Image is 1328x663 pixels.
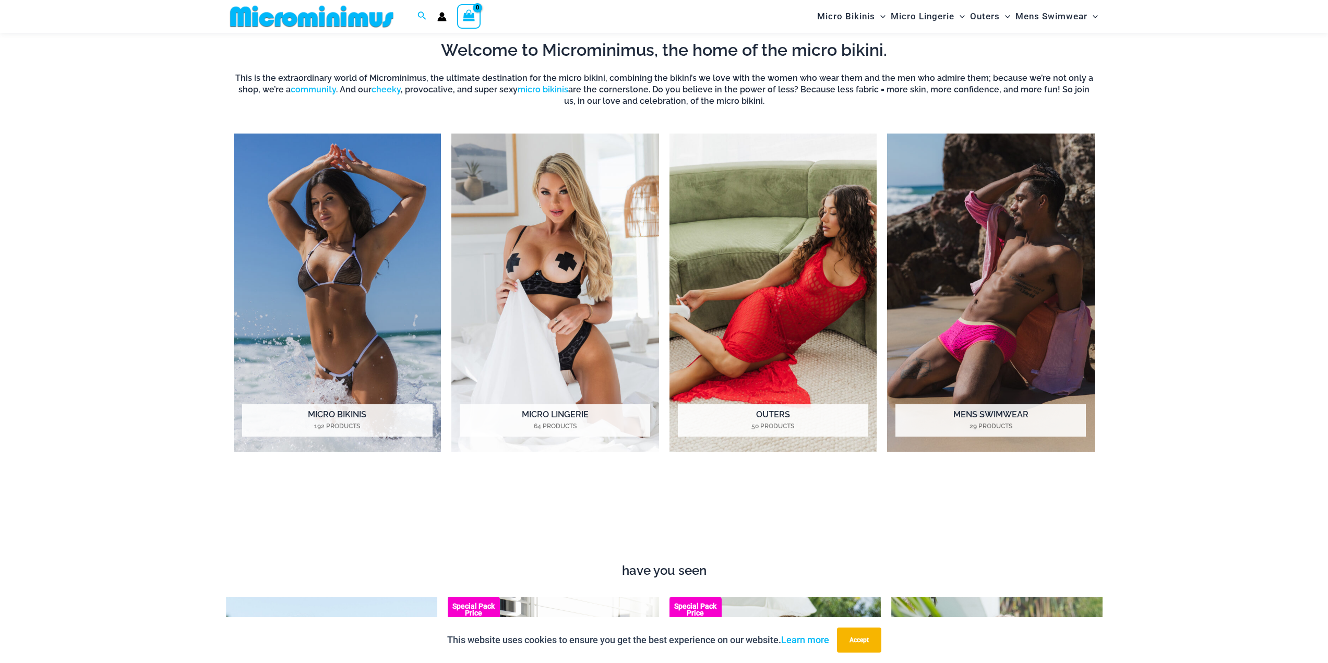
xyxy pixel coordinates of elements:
[817,3,875,30] span: Micro Bikinis
[242,404,433,437] h2: Micro Bikinis
[781,634,829,645] a: Learn more
[837,628,881,653] button: Accept
[234,39,1095,61] h2: Welcome to Microminimus, the home of the micro bikini.
[970,3,1000,30] span: Outers
[451,134,659,452] img: Micro Lingerie
[891,3,954,30] span: Micro Lingerie
[678,404,868,437] h2: Outers
[967,3,1013,30] a: OutersMenu ToggleMenu Toggle
[460,404,650,437] h2: Micro Lingerie
[226,5,398,28] img: MM SHOP LOGO FLAT
[1087,3,1098,30] span: Menu Toggle
[895,421,1086,431] mark: 29 Products
[291,85,336,94] a: community
[888,3,967,30] a: Micro LingerieMenu ToggleMenu Toggle
[815,3,888,30] a: Micro BikinisMenu ToggleMenu Toggle
[518,85,568,94] a: micro bikinis
[372,85,401,94] a: cheeky
[451,134,659,452] a: Visit product category Micro Lingerie
[226,563,1103,578] h4: have you seen
[448,603,500,617] b: Special Pack Price
[460,421,650,431] mark: 64 Products
[234,479,1095,558] iframe: TrustedSite Certified
[1015,3,1087,30] span: Mens Swimwear
[234,73,1095,107] h6: This is the extraordinary world of Microminimus, the ultimate destination for the micro bikini, c...
[954,3,965,30] span: Menu Toggle
[437,12,447,21] a: Account icon link
[447,632,829,648] p: This website uses cookies to ensure you get the best experience on our website.
[242,421,433,431] mark: 192 Products
[669,134,877,452] img: Outers
[887,134,1095,452] img: Mens Swimwear
[457,4,481,28] a: View Shopping Cart, empty
[417,10,427,23] a: Search icon link
[875,3,886,30] span: Menu Toggle
[234,134,441,452] img: Micro Bikinis
[1000,3,1010,30] span: Menu Toggle
[669,134,877,452] a: Visit product category Outers
[813,2,1103,31] nav: Site Navigation
[234,134,441,452] a: Visit product category Micro Bikinis
[887,134,1095,452] a: Visit product category Mens Swimwear
[1013,3,1100,30] a: Mens SwimwearMenu ToggleMenu Toggle
[669,603,722,617] b: Special Pack Price
[678,421,868,431] mark: 50 Products
[895,404,1086,437] h2: Mens Swimwear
